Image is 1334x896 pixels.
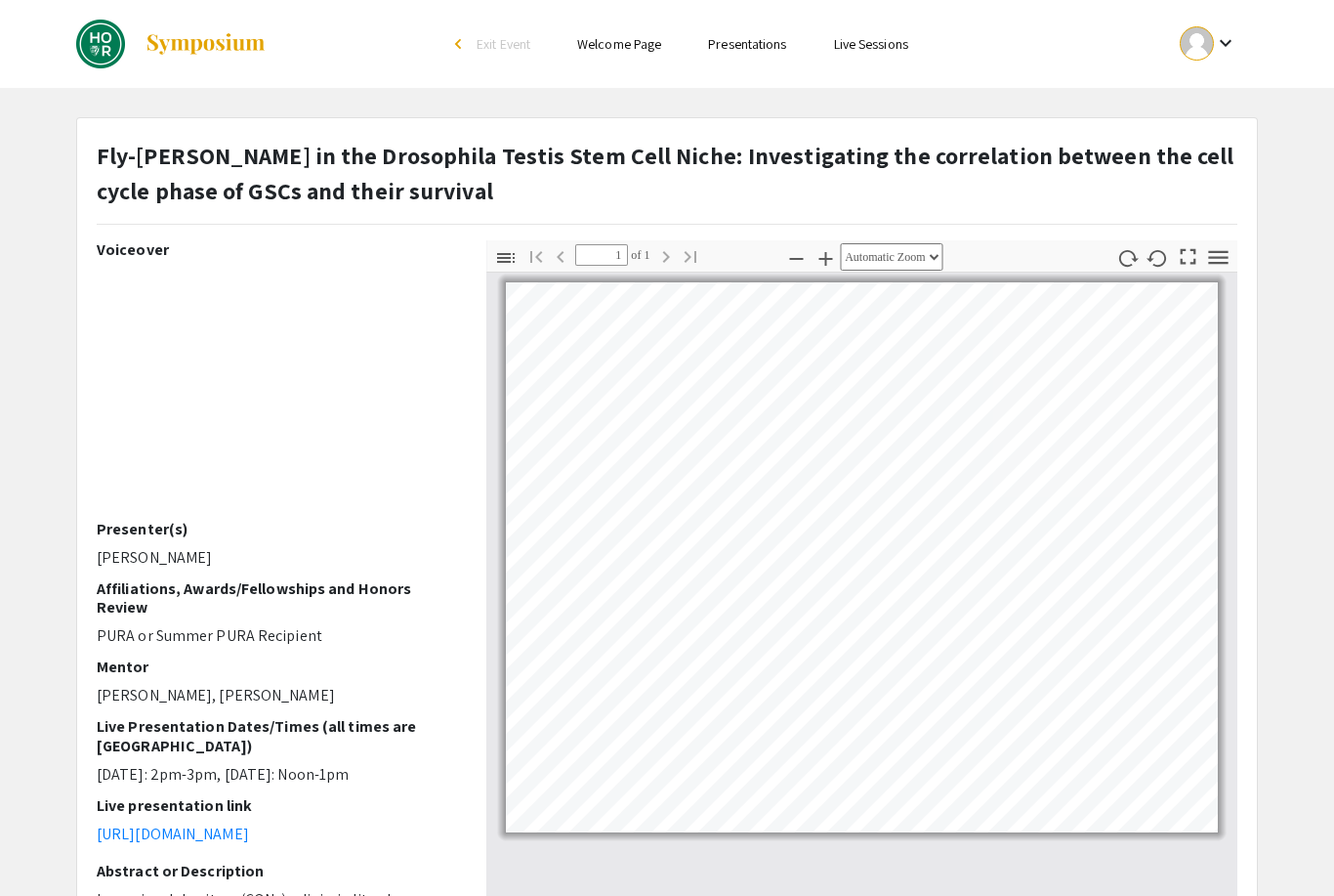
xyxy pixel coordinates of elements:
button: Go to Last Page [674,241,707,270]
iframe: YouTube video player [97,267,457,520]
a: Live Sessions [834,35,908,53]
h2: Presenter(s) [97,520,457,538]
p: PURA or Summer PURA Recipient [97,624,457,648]
button: Tools [1202,243,1235,272]
button: Go to First Page [520,241,553,270]
img: Symposium by ForagerOne [145,32,267,56]
h2: Live Presentation Dates/Times (all times are [GEOGRAPHIC_DATA]) [97,717,457,754]
span: Exit Event [477,35,530,53]
p: [PERSON_NAME] [97,546,457,570]
h2: Affiliations, Awards/Fellowships and Honors Review [97,579,457,617]
div: Page 1 [497,274,1227,841]
a: DREAMS: Spring 2024 [76,20,267,68]
button: Rotate Counterclockwise [1142,243,1175,272]
div: arrow_back_ios [455,38,467,50]
mat-icon: Expand account dropdown [1214,31,1237,55]
img: DREAMS: Spring 2024 [76,20,125,68]
button: Next Page [649,241,683,270]
h2: Abstract or Description [97,862,457,880]
p: [PERSON_NAME], [PERSON_NAME] [97,684,457,707]
button: Switch to Presentation Mode [1172,240,1205,269]
h2: Live presentation link [97,796,457,815]
span: of 1 [628,244,650,266]
button: Previous Page [544,241,577,270]
button: Toggle Sidebar [489,243,522,272]
button: Expand account dropdown [1159,21,1258,65]
input: Page [575,244,628,266]
button: Zoom Out [779,243,813,272]
a: Presentations [708,35,786,53]
h2: Voiceover [97,240,457,259]
a: [URL][DOMAIN_NAME] [97,824,249,844]
button: Rotate Clockwise [1111,243,1145,272]
strong: Fly-[PERSON_NAME] in the Drosophila Testis Stem Cell Niche: Investigating the correlation between... [97,140,1234,206]
a: Welcome Page [577,35,661,53]
button: Zoom In [809,243,842,272]
select: Zoom [840,243,942,271]
p: [DATE]: 2pm-3pm, [DATE]: Noon-1pm [97,763,457,787]
iframe: Chat [15,808,83,881]
h2: Mentor [97,658,457,676]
